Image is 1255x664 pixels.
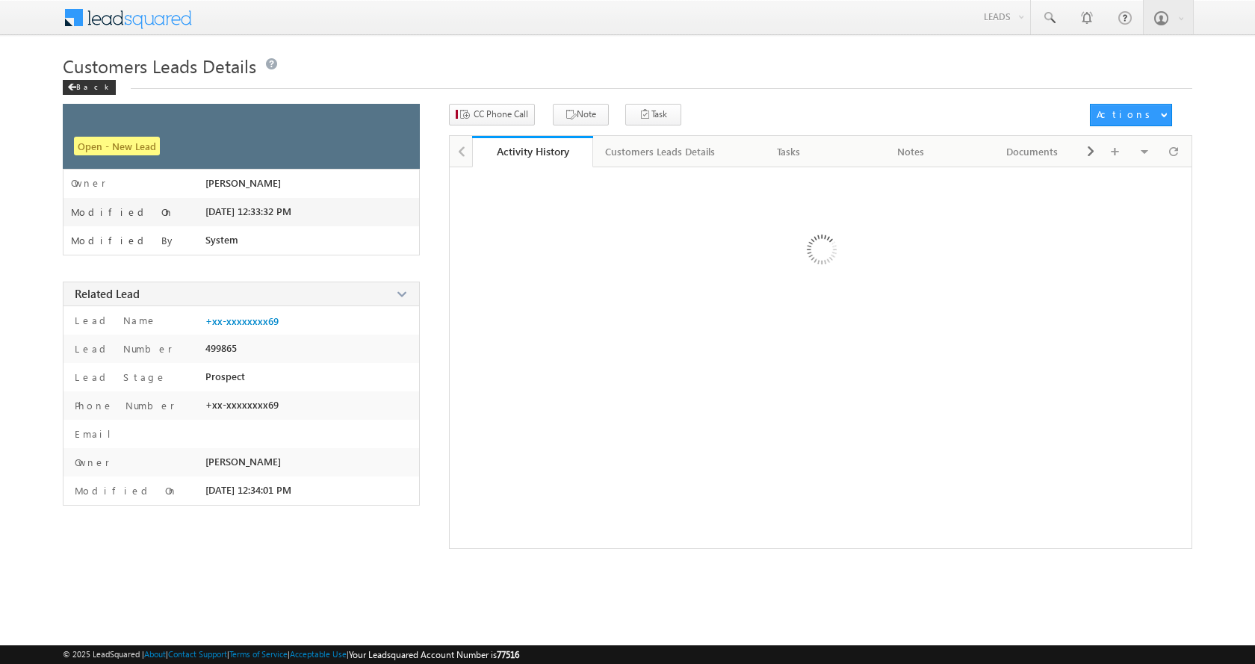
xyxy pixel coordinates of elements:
[71,342,173,356] label: Lead Number
[144,649,166,659] a: About
[205,315,279,327] a: +xx-xxxxxxxx69
[71,314,157,327] label: Lead Name
[205,456,281,468] span: [PERSON_NAME]
[472,136,594,167] a: Activity History
[850,136,972,167] a: Notes
[728,136,850,167] a: Tasks
[449,104,535,125] button: CC Phone Call
[205,177,281,189] span: [PERSON_NAME]
[972,136,1094,167] a: Documents
[605,143,715,161] div: Customers Leads Details
[71,177,106,189] label: Owner
[71,370,167,384] label: Lead Stage
[71,456,110,469] label: Owner
[71,206,174,218] label: Modified On
[205,399,279,411] span: +xx-xxxxxxxx69
[71,484,178,497] label: Modified On
[75,286,140,301] span: Related Lead
[497,649,519,660] span: 77516
[862,143,958,161] div: Notes
[553,104,609,125] button: Note
[168,649,227,659] a: Contact Support
[483,144,583,158] div: Activity History
[63,80,116,95] div: Back
[740,143,837,161] div: Tasks
[229,649,288,659] a: Terms of Service
[474,108,528,121] span: CC Phone Call
[593,136,728,167] a: Customers Leads Details
[71,235,176,246] label: Modified By
[71,399,175,412] label: Phone Number
[74,137,160,155] span: Open - New Lead
[71,427,123,441] label: Email
[205,234,238,246] span: System
[984,143,1080,161] div: Documents
[63,648,519,662] span: © 2025 LeadSquared | | | | |
[1090,104,1172,126] button: Actions
[205,370,245,382] span: Prospect
[205,484,291,496] span: [DATE] 12:34:01 PM
[63,54,256,78] span: Customers Leads Details
[743,175,898,329] img: Loading ...
[290,649,347,659] a: Acceptable Use
[625,104,681,125] button: Task
[1097,108,1156,121] div: Actions
[349,649,519,660] span: Your Leadsquared Account Number is
[205,205,291,217] span: [DATE] 12:33:32 PM
[205,342,237,354] span: 499865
